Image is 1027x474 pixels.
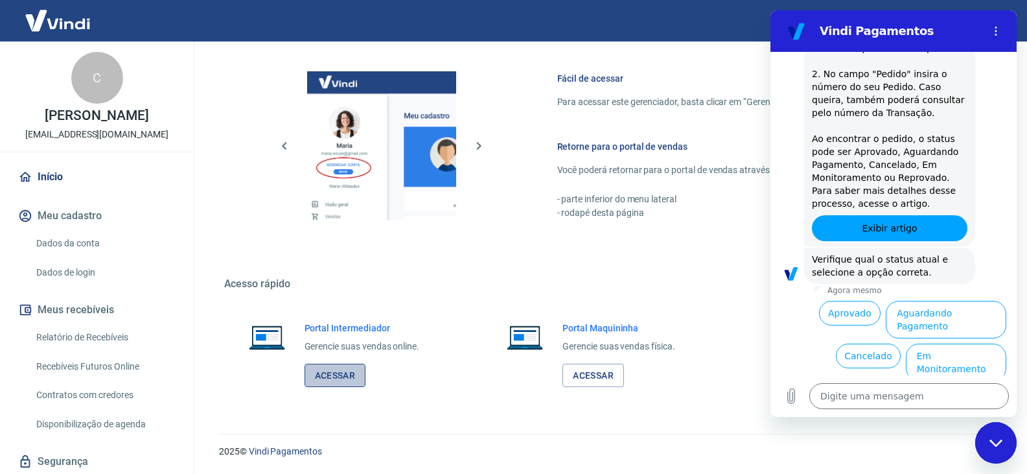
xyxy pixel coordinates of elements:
h6: Portal Intermediador [305,322,420,335]
iframe: Janela de mensagens [770,10,1017,417]
a: Contratos com credores [31,382,178,409]
span: Exibir artigo [91,210,146,226]
h6: Portal Maquininha [562,322,675,335]
img: Imagem da dashboard mostrando o botão de gerenciar conta na sidebar no lado esquerdo [307,71,456,220]
a: Dados de login [31,259,178,286]
button: Em Monitoramento [135,333,236,371]
a: Relatório de Recebíveis [31,324,178,351]
p: - rodapé desta página [557,206,960,220]
p: [EMAIL_ADDRESS][DOMAIN_NAME] [25,128,168,141]
iframe: Botão para abrir a janela de mensagens, conversa em andamento [975,422,1017,464]
p: 2025 © [219,445,996,458]
div: C [71,52,123,104]
p: - parte inferior do menu lateral [557,193,960,206]
a: Acessar [305,364,366,388]
a: Início [16,163,178,191]
h5: Acesso rápido [224,278,991,290]
button: Meu cadastro [16,202,178,230]
button: Cancelado [65,333,130,358]
h6: Retorne para o portal de vendas [557,140,960,153]
button: Aguardando Pagamento [115,290,236,328]
p: Para acessar este gerenciador, basta clicar em “Gerenciar conta” no menu lateral do portal de ven... [557,95,960,109]
p: Gerencie suas vendas física. [562,340,675,353]
a: Dados da conta [31,230,178,257]
button: Meus recebíveis [16,296,178,324]
button: Sair [965,9,1011,33]
a: Exibir artigo [41,205,197,231]
p: Gerencie suas vendas online. [305,340,420,353]
button: Aprovado [49,290,111,315]
img: Vindi [16,1,100,40]
p: Agora mesmo [57,275,111,285]
p: Você poderá retornar para o portal de vendas através das seguintes maneiras: [557,163,960,177]
span: Verifique qual o status atual e selecione a opção correta. [41,243,197,268]
a: Vindi Pagamentos [249,446,322,456]
a: Acessar [562,364,624,388]
img: Imagem de um notebook aberto [240,322,294,353]
a: Disponibilização de agenda [31,411,178,438]
h6: Fácil de acessar [557,72,960,85]
a: Recebíveis Futuros Online [31,353,178,380]
p: [PERSON_NAME] [45,109,148,123]
img: Imagem de um notebook aberto [498,322,552,353]
button: Carregar arquivo [8,373,34,399]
